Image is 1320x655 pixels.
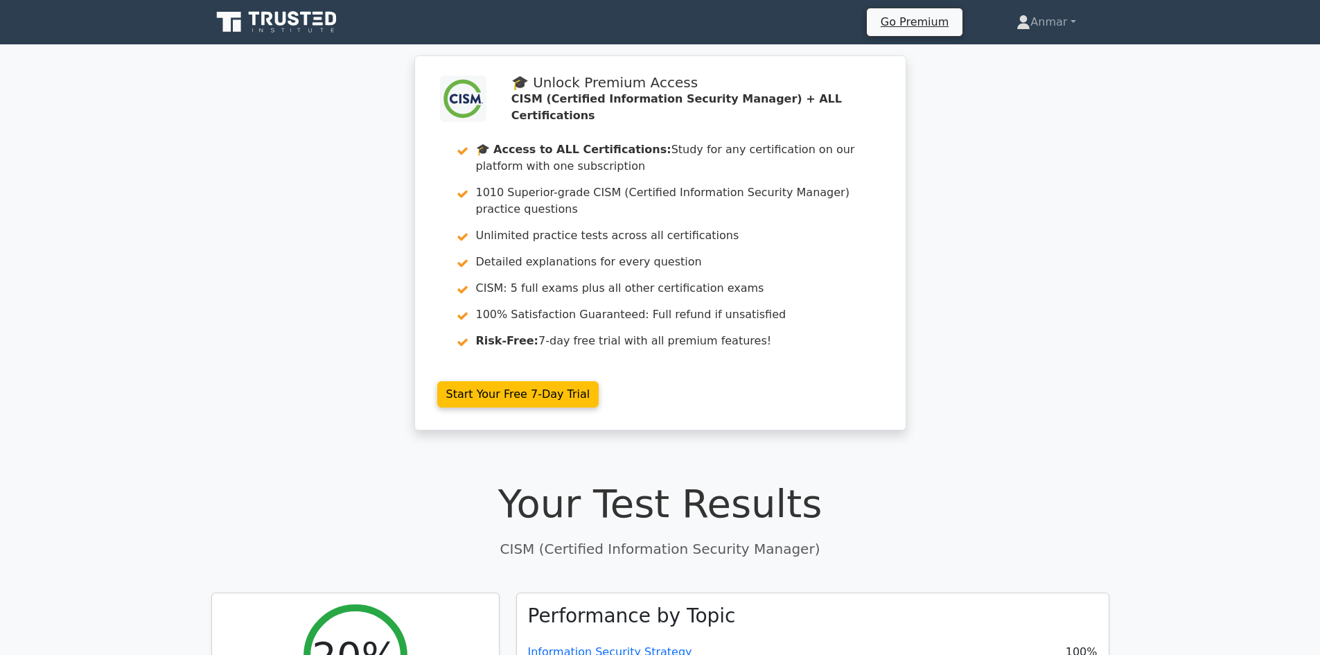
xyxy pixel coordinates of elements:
[528,604,736,628] h3: Performance by Topic
[872,12,957,31] a: Go Premium
[983,8,1109,36] a: Anmar
[211,539,1109,559] p: CISM (Certified Information Security Manager)
[211,480,1109,527] h1: Your Test Results
[437,381,599,408] a: Start Your Free 7-Day Trial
